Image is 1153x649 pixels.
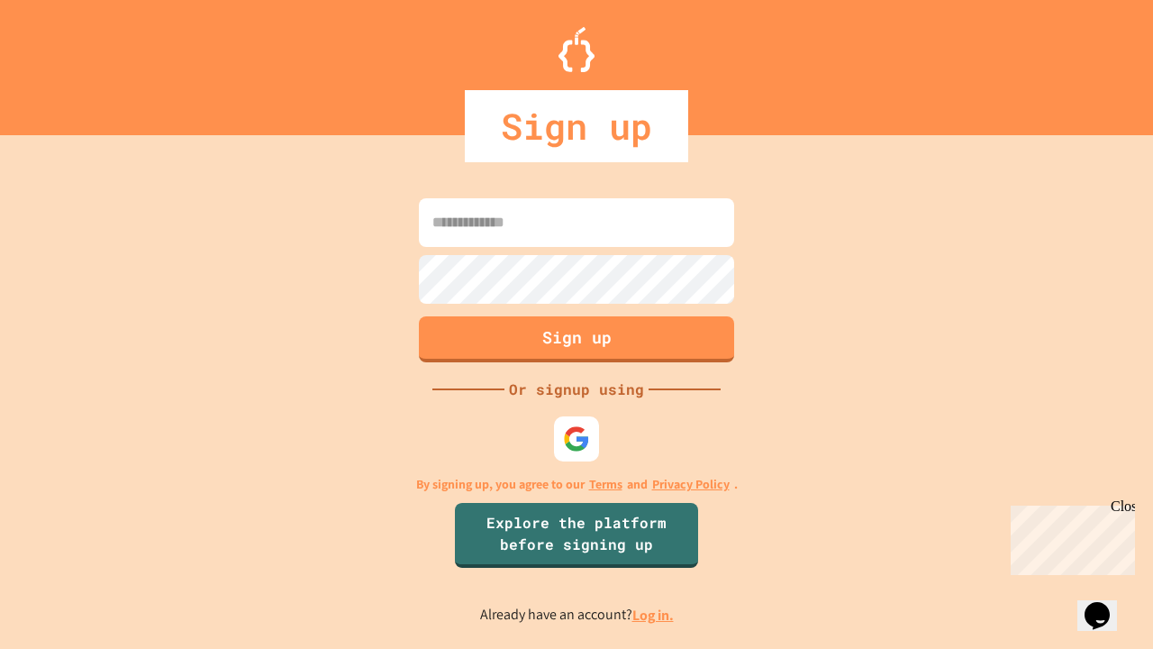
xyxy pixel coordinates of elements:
[465,90,688,162] div: Sign up
[504,379,649,400] div: Or signup using
[563,425,590,452] img: google-icon.svg
[1003,498,1135,575] iframe: chat widget
[558,27,595,72] img: Logo.svg
[1077,577,1135,631] iframe: chat widget
[652,475,730,494] a: Privacy Policy
[419,316,734,362] button: Sign up
[480,604,674,626] p: Already have an account?
[589,475,622,494] a: Terms
[416,475,738,494] p: By signing up, you agree to our and .
[7,7,124,114] div: Chat with us now!Close
[632,606,674,625] a: Log in.
[455,503,698,568] a: Explore the platform before signing up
